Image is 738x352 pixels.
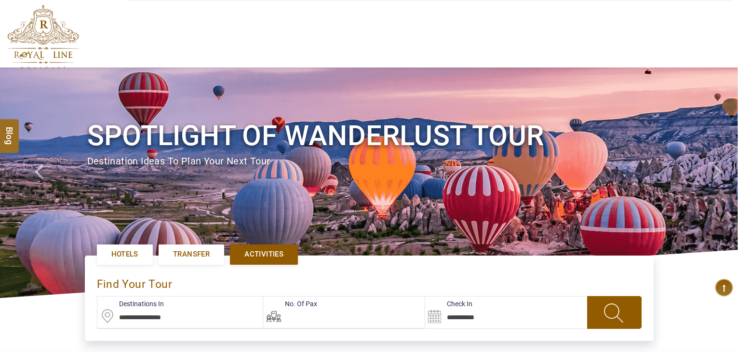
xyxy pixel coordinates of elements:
[97,299,164,309] label: Destinations In
[97,244,153,264] a: Hotels
[159,244,224,264] a: Transfer
[244,249,283,259] span: Activities
[97,268,642,296] div: find your Tour
[425,299,472,309] label: Check In
[263,299,317,309] label: No. Of Pax
[111,249,138,259] span: Hotels
[7,4,79,69] img: The Royal Line Holidays
[3,126,16,135] span: Blog
[173,249,210,259] span: Transfer
[230,244,298,264] a: Activities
